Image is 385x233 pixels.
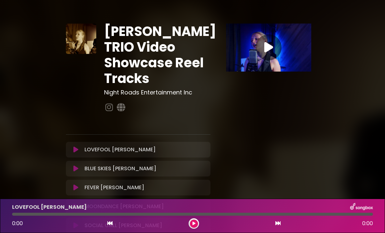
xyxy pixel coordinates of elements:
[85,184,144,191] p: FEVER [PERSON_NAME]
[85,165,156,173] p: BLUE SKIES [PERSON_NAME]
[104,89,210,96] h3: Night Roads Entertainment Inc
[104,24,210,86] h1: [PERSON_NAME] TRIO Video Showcase Reel Tracks
[12,220,23,227] span: 0:00
[66,24,96,54] img: 54aTJKvVSRSe5tiquzo7
[85,146,156,154] p: LOVEFOOL [PERSON_NAME]
[226,24,311,72] img: Video Thumbnail
[350,203,373,211] img: songbox-logo-white.png
[12,203,87,211] p: LOVEFOOL [PERSON_NAME]
[362,220,373,227] span: 0:00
